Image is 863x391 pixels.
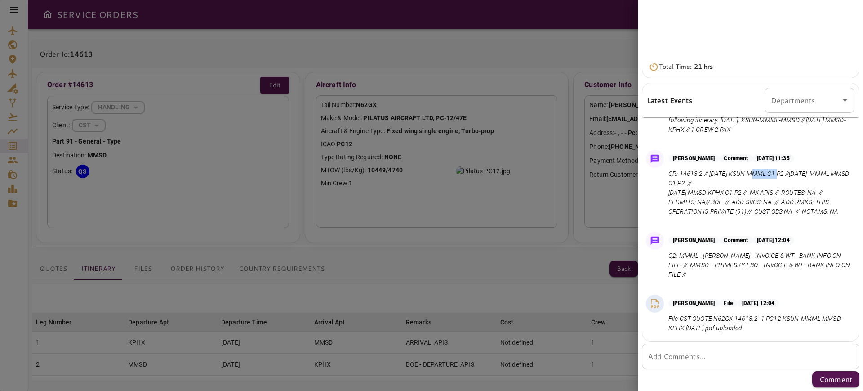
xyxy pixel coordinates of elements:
[668,314,851,333] p: File CST QUOTE N62GX 14613.2 -1 PC12 KSUN-MMML-MMSD-KPHX [DATE].pdf uploaded
[668,299,719,307] p: [PERSON_NAME]
[812,371,859,387] button: Comment
[668,169,851,216] p: QR: 14613.2 // [DATE] KSUN MMML C1 P2 //[DATE] MMML MMSD C1 P2 // [DATE] MMSD KPHX C1 P2 // MX AP...
[738,299,779,307] p: [DATE] 12:04
[649,63,659,72] img: Timer Icon
[694,62,713,71] b: 21 hrs
[649,153,661,165] img: Message Icon
[668,236,719,244] p: [PERSON_NAME]
[668,106,851,135] p: INT RMKS: The customer requires another quote with the following itinerary. [DATE]. KSUN-MMML-MMS...
[668,251,851,279] p: Q2: MMML - [PERSON_NAME] - INVOICE & WT - BANK INFO ON FILE // MMSD - PRIMESKY FBO - INVOCIE & WT...
[668,154,719,162] p: [PERSON_NAME]
[719,299,737,307] p: File
[839,94,851,107] button: Open
[752,236,794,244] p: [DATE] 12:04
[648,297,662,310] img: PDF File
[659,62,713,72] p: Total Time:
[719,236,752,244] p: Comment
[819,374,852,385] p: Comment
[719,154,752,162] p: Comment
[752,154,794,162] p: [DATE] 11:35
[647,94,693,106] h6: Latest Events
[649,234,661,247] img: Message Icon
